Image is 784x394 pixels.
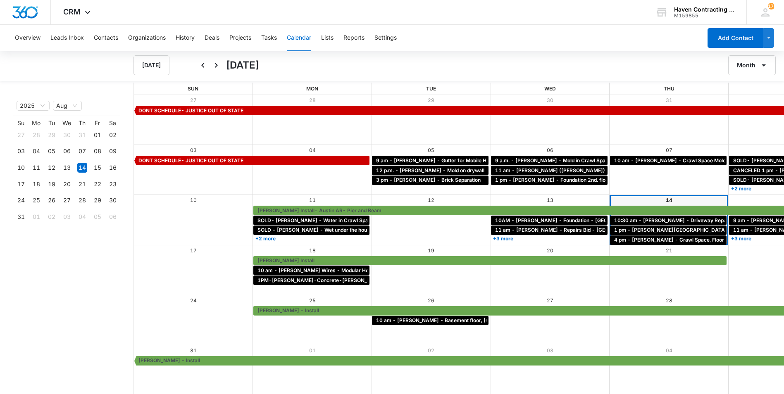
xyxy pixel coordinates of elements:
[257,207,381,214] span: [PERSON_NAME] Install- Austin AR- Pier and Beam
[13,143,29,160] td: 2025-08-03
[50,25,84,51] button: Leads Inbox
[59,159,74,176] td: 2025-08-13
[309,97,316,103] a: 28
[16,146,26,156] div: 03
[20,101,46,110] span: 2025
[612,226,724,234] div: 1 pm - Dale Barnes - Driveway - Heber Springs
[666,197,672,203] a: 14
[309,197,316,203] a: 11
[261,25,277,51] button: Tasks
[190,347,197,354] a: 31
[255,267,368,274] div: 10 am - Corrina Wires - Modular Home uneven floors - Jonesboro
[29,209,44,225] td: 2025-09-01
[176,25,195,51] button: History
[16,179,26,189] div: 17
[90,176,105,192] td: 2025-08-22
[547,247,553,254] a: 20
[257,217,433,224] span: SOLD- [PERSON_NAME] - Water in Crawl Space - [GEOGRAPHIC_DATA]
[428,147,434,153] a: 05
[493,167,605,174] div: 11 am - William (Bill) Gaston - French Drain - Batesville
[77,179,87,189] div: 21
[77,195,87,205] div: 28
[257,307,319,314] span: [PERSON_NAME] - Install
[59,143,74,160] td: 2025-08-06
[138,157,243,164] span: DONT SCHEDULE- JUSTICE OUT OF STATE
[664,85,674,92] span: Thu
[44,159,59,176] td: 2025-08-12
[93,130,102,140] div: 01
[93,146,102,156] div: 08
[108,195,118,205] div: 30
[29,127,44,143] td: 2025-07-28
[74,119,90,127] th: Th
[44,209,59,225] td: 2025-09-02
[210,59,223,72] button: Next
[374,167,486,174] div: 12 p.m. - Keith Baker - Mold on drywall - Pleasant Plains
[309,247,316,254] a: 18
[13,127,29,143] td: 2025-07-27
[59,119,74,127] th: We
[90,192,105,209] td: 2025-08-29
[108,212,118,222] div: 06
[426,85,436,92] span: Tue
[428,97,434,103] a: 29
[44,176,59,192] td: 2025-08-19
[229,25,251,51] button: Projects
[105,119,120,127] th: Sa
[428,247,434,254] a: 19
[666,147,672,153] a: 07
[666,297,672,304] a: 28
[16,163,26,173] div: 10
[47,212,57,222] div: 02
[255,257,724,264] div: Pam Latz Install
[128,25,166,51] button: Organizations
[62,163,72,173] div: 13
[666,97,672,103] a: 31
[309,297,316,304] a: 25
[493,176,605,184] div: 1 pm - Jonathan Miller - Foundation 2nd. floor - Bald Knob
[547,297,553,304] a: 27
[29,176,44,192] td: 2025-08-18
[59,127,74,143] td: 2025-07-30
[196,59,210,72] button: Back
[44,119,59,127] th: Tu
[77,163,87,173] div: 14
[93,179,102,189] div: 22
[62,146,72,156] div: 06
[105,176,120,192] td: 2025-08-23
[74,176,90,192] td: 2025-08-21
[94,25,118,51] button: Contacts
[428,197,434,203] a: 12
[29,192,44,209] td: 2025-08-25
[190,197,197,203] a: 10
[493,217,605,224] div: 10AM - Mark Campbell - Foundation - Kirbyville, MO
[374,25,397,51] button: Settings
[16,212,26,222] div: 31
[59,176,74,192] td: 2025-08-20
[255,226,368,234] div: SOLD - Nancy Wren - Wet under the house - Batesville
[138,107,243,114] span: DONT SCHEDULE- JUSTICE OUT OF STATE
[13,176,29,192] td: 2025-08-17
[74,209,90,225] td: 2025-09-04
[257,277,384,284] span: 1PM-[PERSON_NAME]-Concrete-[PERSON_NAME]
[13,192,29,209] td: 2025-08-24
[612,157,724,164] div: 10 am - Steve Burke - Crawl Space Mold - Fairfield Bay
[90,119,105,127] th: Fr
[376,176,481,184] span: 3 pm - [PERSON_NAME] - Brick Separation
[728,55,776,75] button: Month
[47,146,57,156] div: 05
[495,226,650,234] span: 11 am - [PERSON_NAME] - Repairs Bid - [GEOGRAPHIC_DATA]
[374,317,486,324] div: 10 am - Benjamin Rushing - Basement floor, Carport - West Plains, MO
[257,257,315,264] span: [PERSON_NAME] Install
[495,217,704,224] span: 10AM - [PERSON_NAME] - Foundation - [GEOGRAPHIC_DATA], [GEOGRAPHIC_DATA]
[59,209,74,225] td: 2025-09-03
[614,236,771,244] span: 4 pm - [PERSON_NAME] - Crawl Space, Floor Repair - Oil Trough
[190,247,197,254] a: 17
[138,357,200,364] span: [PERSON_NAME] - Install
[428,297,434,304] a: 26
[343,25,365,51] button: Reports
[47,130,57,140] div: 29
[90,209,105,225] td: 2025-09-05
[16,130,26,140] div: 27
[190,97,197,103] a: 27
